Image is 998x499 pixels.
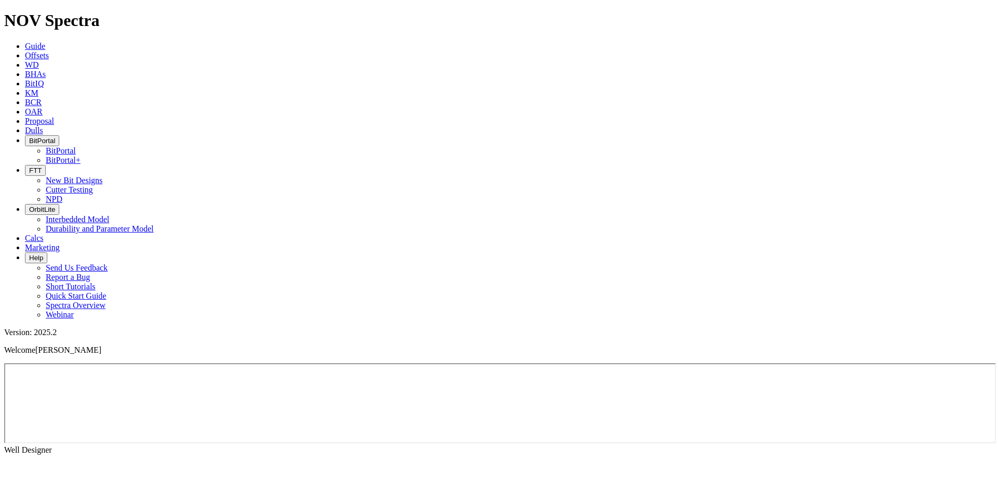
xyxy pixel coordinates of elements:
[29,206,55,213] span: OrbitLite
[25,60,39,69] a: WD
[46,291,106,300] a: Quick Start Guide
[29,254,43,262] span: Help
[25,79,44,88] a: BitIQ
[46,310,74,319] a: Webinar
[4,346,994,355] p: Welcome
[46,146,76,155] a: BitPortal
[46,195,62,203] a: NPD
[25,252,47,263] button: Help
[46,273,90,282] a: Report a Bug
[25,165,46,176] button: FTT
[46,282,96,291] a: Short Tutorials
[25,126,43,135] a: Dulls
[25,107,43,116] a: OAR
[46,263,108,272] a: Send Us Feedback
[25,135,59,146] button: BitPortal
[4,11,994,30] h1: NOV Spectra
[25,234,44,242] a: Calcs
[25,204,59,215] button: OrbitLite
[46,156,81,164] a: BitPortal+
[25,243,60,252] a: Marketing
[25,117,54,125] a: Proposal
[29,137,55,145] span: BitPortal
[25,98,42,107] a: BCR
[25,51,49,60] a: Offsets
[46,215,109,224] a: Interbedded Model
[25,42,45,50] a: Guide
[46,224,154,233] a: Durability and Parameter Model
[25,88,38,97] a: KM
[4,445,994,455] div: Well Designer
[25,70,46,79] a: BHAs
[46,185,93,194] a: Cutter Testing
[35,346,101,354] span: [PERSON_NAME]
[46,301,106,310] a: Spectra Overview
[46,176,102,185] a: New Bit Designs
[29,167,42,174] span: FTT
[4,328,994,337] div: Version: 2025.2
